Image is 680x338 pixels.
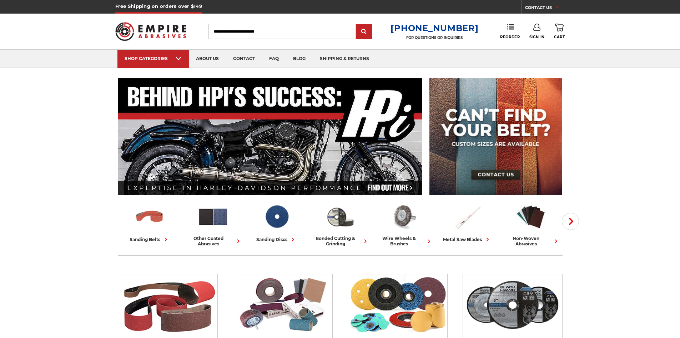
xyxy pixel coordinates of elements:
div: non-woven abrasives [502,236,560,246]
div: wire wheels & brushes [375,236,433,246]
img: Other Coated Abrasives [197,201,229,232]
img: Metal Saw Blades [452,201,483,232]
a: sanding belts [121,201,178,243]
p: FOR QUESTIONS OR INQUIRIES [391,35,478,40]
span: Sign In [529,35,545,39]
a: sanding discs [248,201,306,243]
a: wire wheels & brushes [375,201,433,246]
a: bonded cutting & grinding [311,201,369,246]
img: Sanding Belts [134,201,165,232]
a: [PHONE_NUMBER] [391,23,478,33]
a: shipping & returns [313,50,376,68]
img: Banner for an interview featuring Horsepower Inc who makes Harley performance upgrades featured o... [118,78,422,195]
a: non-woven abrasives [502,201,560,246]
img: Sanding Belts [118,274,217,335]
button: Next [562,213,579,230]
a: blog [286,50,313,68]
img: Bonded Cutting & Grinding [324,201,356,232]
a: other coated abrasives [184,201,242,246]
a: about us [189,50,226,68]
img: Sanding Discs [348,274,447,335]
div: sanding belts [130,236,170,243]
img: Non-woven Abrasives [515,201,546,232]
div: SHOP CATEGORIES [125,56,182,61]
a: CONTACT US [525,4,565,14]
img: Empire Abrasives [115,18,187,45]
img: Bonded Cutting & Grinding [463,274,562,335]
span: Reorder [500,35,520,39]
div: bonded cutting & grinding [311,236,369,246]
img: Sanding Discs [261,201,292,232]
a: metal saw blades [438,201,496,243]
a: contact [226,50,262,68]
a: Cart [554,24,565,39]
a: faq [262,50,286,68]
div: other coated abrasives [184,236,242,246]
div: sanding discs [256,236,297,243]
span: Cart [554,35,565,39]
img: promo banner for custom belts. [429,78,562,195]
img: Wire Wheels & Brushes [388,201,419,232]
a: Reorder [500,24,520,39]
input: Submit [357,25,371,39]
div: metal saw blades [443,236,491,243]
img: Other Coated Abrasives [233,274,332,335]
